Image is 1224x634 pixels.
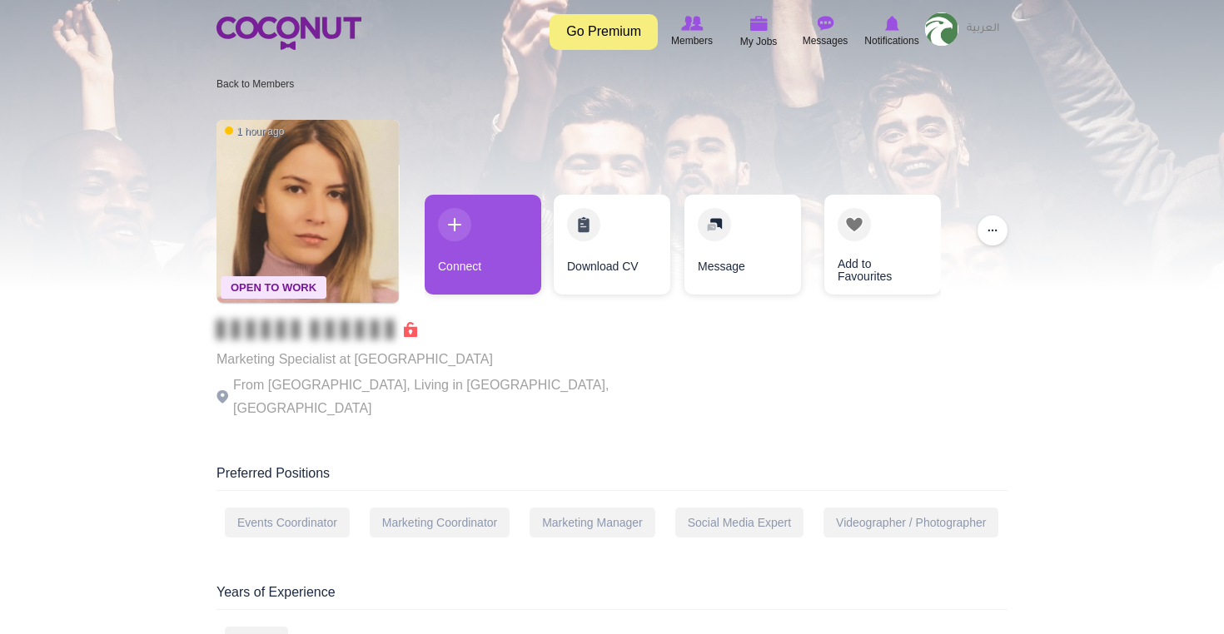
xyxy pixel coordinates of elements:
[550,14,658,50] a: Go Premium
[554,195,670,295] a: Download CV
[823,508,998,537] div: Videographer / Photographer
[216,348,674,371] p: Marketing Specialist at [GEOGRAPHIC_DATA]
[216,17,361,50] img: Home
[225,508,350,537] div: Events Coordinator
[675,508,804,537] div: Social Media Expert
[749,16,768,31] img: My Jobs
[681,16,703,31] img: Browse Members
[216,78,294,90] a: Back to Members
[864,32,918,49] span: Notifications
[803,32,848,49] span: Messages
[683,195,799,303] div: 3 / 4
[858,12,925,51] a: Notifications Notifications
[425,195,541,295] a: Connect
[792,12,858,51] a: Messages Messages
[978,215,1008,245] button: ...
[725,12,792,52] a: My Jobs My Jobs
[885,16,899,31] img: Notifications
[817,16,833,31] img: Messages
[659,12,725,51] a: Browse Members Members
[216,583,1008,610] div: Years of Experience
[684,195,801,295] a: Message
[740,33,778,50] span: My Jobs
[225,125,284,139] span: 1 hour ago
[425,195,541,303] div: 1 / 4
[554,195,670,303] div: 2 / 4
[671,32,713,49] span: Members
[824,195,941,295] a: Add to Favourites
[216,374,674,420] p: From [GEOGRAPHIC_DATA], Living in [GEOGRAPHIC_DATA], [GEOGRAPHIC_DATA]
[370,508,510,537] div: Marketing Coordinator
[216,321,417,338] span: Connect to Unlock the Profile
[216,464,1008,491] div: Preferred Positions
[530,508,655,537] div: Marketing Manager
[958,12,1008,46] a: العربية
[812,195,928,303] div: 4 / 4
[221,276,326,299] span: Open To Work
